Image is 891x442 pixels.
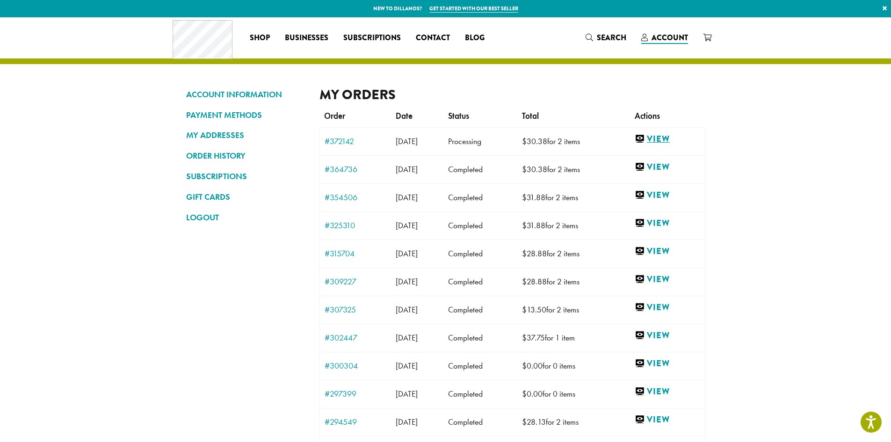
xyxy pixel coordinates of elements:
[396,136,418,146] span: [DATE]
[396,304,418,315] span: [DATE]
[242,30,277,45] a: Shop
[443,296,517,324] td: Completed
[517,211,630,239] td: for 2 items
[396,111,413,121] span: Date
[522,333,545,343] span: 37.75
[522,333,527,343] span: $
[396,361,418,371] span: [DATE]
[186,107,305,123] a: PAYMENT METHODS
[522,192,527,203] span: $
[325,333,387,342] a: #302447
[285,32,328,44] span: Businesses
[396,164,418,174] span: [DATE]
[325,305,387,314] a: #307325
[448,111,469,121] span: Status
[465,32,485,44] span: Blog
[186,87,305,102] a: ACCOUNT INFORMATION
[396,276,418,287] span: [DATE]
[522,417,546,427] span: 28.13
[443,324,517,352] td: Completed
[522,276,547,287] span: 28.88
[517,408,630,436] td: for 2 items
[396,192,418,203] span: [DATE]
[652,32,688,43] span: Account
[635,189,700,201] a: View
[522,389,543,399] span: 0.00
[186,127,305,143] a: MY ADDRESSES
[517,352,630,380] td: for 0 items
[517,296,630,324] td: for 2 items
[325,249,387,258] a: #315704
[517,183,630,211] td: for 2 items
[635,386,700,398] a: View
[522,220,545,231] span: 31.88
[443,380,517,408] td: Completed
[517,324,630,352] td: for 1 item
[522,248,527,259] span: $
[186,148,305,164] a: ORDER HISTORY
[325,277,387,286] a: #309227
[429,5,518,13] a: Get started with our best seller
[319,87,705,103] h2: My Orders
[635,217,700,229] a: View
[443,408,517,436] td: Completed
[522,304,546,315] span: 13.50
[522,361,527,371] span: $
[522,417,527,427] span: $
[522,304,527,315] span: $
[578,30,634,45] a: Search
[635,274,700,285] a: View
[517,127,630,155] td: for 2 items
[396,417,418,427] span: [DATE]
[522,361,543,371] span: 0.00
[443,211,517,239] td: Completed
[396,220,418,231] span: [DATE]
[522,248,547,259] span: 28.88
[517,155,630,183] td: for 2 items
[325,137,387,145] a: #372142
[517,239,630,268] td: for 2 items
[522,164,547,174] span: 30.38
[635,161,700,173] a: View
[325,418,387,426] a: #294549
[343,32,401,44] span: Subscriptions
[325,390,387,398] a: #297399
[522,192,545,203] span: 31.88
[635,111,660,121] span: Actions
[396,248,418,259] span: [DATE]
[325,193,387,202] a: #354506
[443,352,517,380] td: Completed
[186,189,305,205] a: GIFT CARDS
[396,333,418,343] span: [DATE]
[186,210,305,225] a: LOGOUT
[443,268,517,296] td: Completed
[325,221,387,230] a: #325310
[324,111,345,121] span: Order
[443,155,517,183] td: Completed
[396,389,418,399] span: [DATE]
[522,136,547,146] span: 30.38
[517,268,630,296] td: for 2 items
[186,168,305,184] a: SUBSCRIPTIONS
[597,32,626,43] span: Search
[522,164,527,174] span: $
[325,362,387,370] a: #300304
[635,246,700,257] a: View
[325,165,387,174] a: #364736
[635,302,700,313] a: View
[635,330,700,341] a: View
[443,183,517,211] td: Completed
[635,414,700,426] a: View
[443,239,517,268] td: Completed
[443,127,517,155] td: Processing
[522,136,527,146] span: $
[522,276,527,287] span: $
[522,111,539,121] span: Total
[416,32,450,44] span: Contact
[522,220,527,231] span: $
[517,380,630,408] td: for 0 items
[635,133,700,145] a: View
[522,389,527,399] span: $
[635,358,700,370] a: View
[250,32,270,44] span: Shop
